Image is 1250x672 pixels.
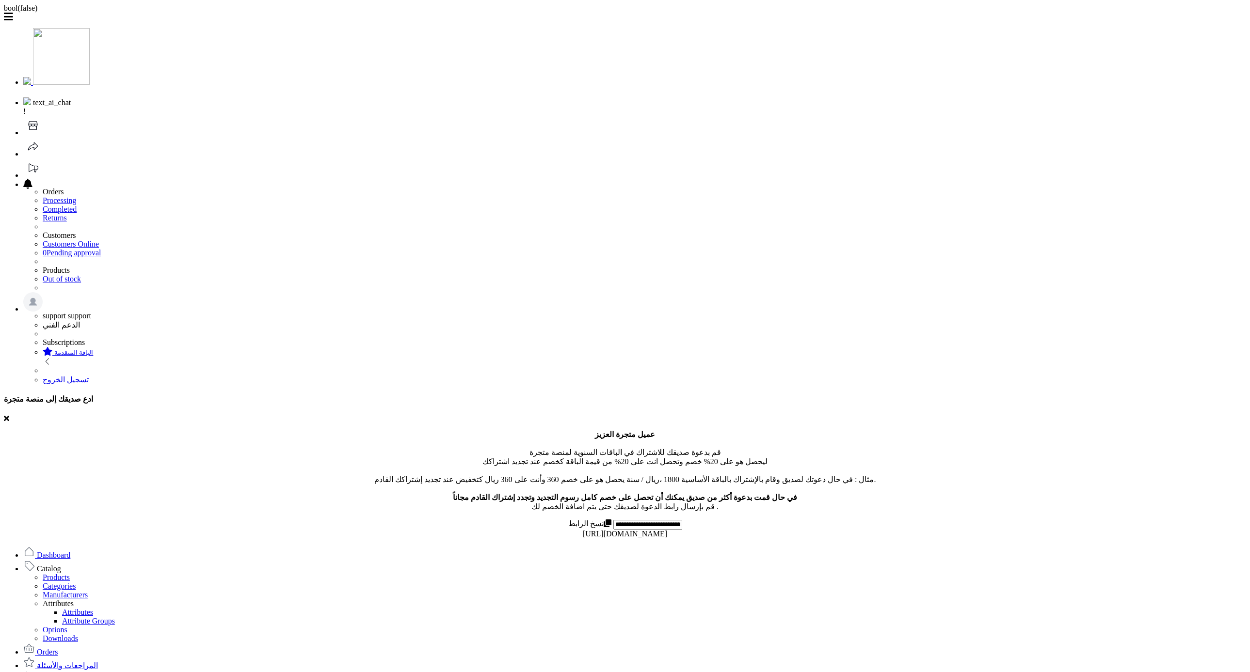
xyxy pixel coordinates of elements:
[23,661,98,670] a: المراجعات والأسئلة
[4,430,1246,511] p: قم بدعوة صديقك للاشتراك في الباقات السنوية لمنصة متجرة ليحصل هو على 20% خصم وتحصل انت على 20% من ...
[43,249,101,257] a: 0Pending approval
[43,582,76,590] a: Categories
[37,661,98,670] span: المراجعات والأسئلة
[43,196,1246,205] a: Processing
[54,349,93,356] small: الباقة المتقدمة
[43,249,47,257] span: 0
[43,634,78,642] a: Downloads
[62,617,115,625] a: Attribute Groups
[43,591,88,599] a: Manufacturers
[37,564,61,573] span: Catalog
[23,107,1246,116] div: !
[37,648,58,656] span: Orders
[4,530,1246,538] div: [URL][DOMAIN_NAME]
[568,519,613,528] label: نسخ الرابط
[33,28,90,90] img: logo-2.png
[43,599,74,608] a: Attributes
[43,573,70,581] a: Products
[43,375,89,384] a: تسجيل الخروج
[453,493,797,501] b: في حال قمت بدعوة أكثر من صديق يمكنك أن تحصل على خصم كامل رسوم التجديد وتجدد إشتراك القادم مجاناً
[43,625,67,634] a: Options
[43,205,77,213] a: Completed
[43,320,1246,329] li: الدعم الفني
[37,551,70,559] span: Dashboard
[43,231,1246,240] li: Customers
[43,347,1246,366] a: الباقة المتقدمة
[23,171,43,179] a: تحديثات المنصة
[23,551,70,559] a: Dashboard
[23,648,58,656] a: Orders
[23,77,31,85] img: logo-mobile.png
[33,98,71,107] span: text_ai_chat
[43,312,91,320] span: support support
[595,430,655,438] b: عميل متجرة العزيز
[43,188,1246,196] li: Orders
[62,608,93,616] a: Attributes
[43,338,1246,347] li: Subscriptions
[43,214,67,222] a: Returns
[43,275,81,283] a: Out of stock
[43,266,1246,275] li: Products
[23,97,31,105] img: ai-face.png
[4,394,1246,404] h4: ادع صديقك إلى منصة متجرة
[43,240,99,248] a: Customers Online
